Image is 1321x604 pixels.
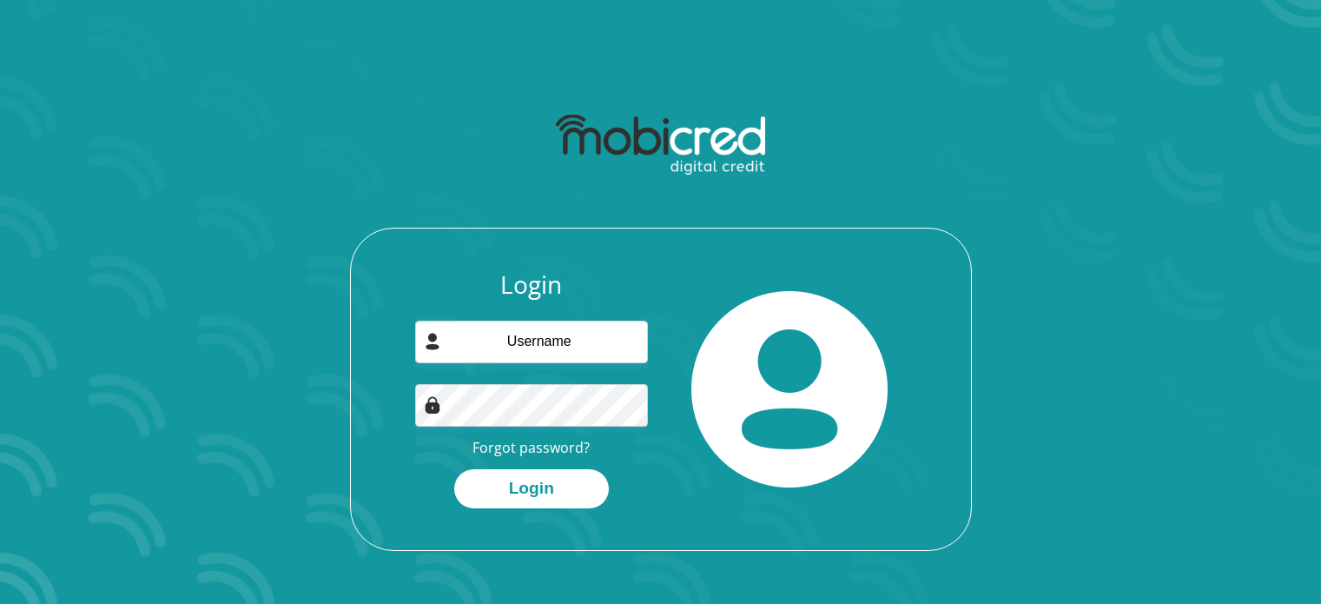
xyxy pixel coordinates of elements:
[556,115,765,176] img: mobicred logo
[424,396,441,414] img: Image
[424,333,441,350] img: user-icon image
[415,270,648,300] h3: Login
[454,469,609,508] button: Login
[415,321,648,363] input: Username
[472,438,590,457] a: Forgot password?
